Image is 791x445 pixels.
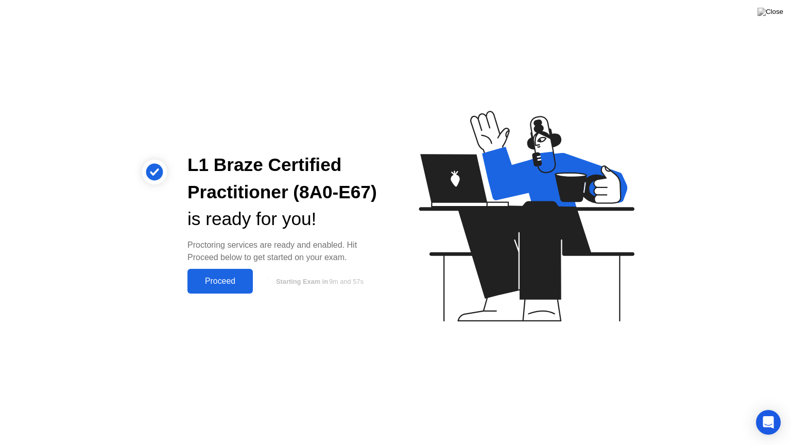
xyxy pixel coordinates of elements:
[187,206,379,233] div: is ready for you!
[756,410,781,435] div: Open Intercom Messenger
[187,269,253,294] button: Proceed
[187,151,379,206] div: L1 Braze Certified Practitioner (8A0-E67)
[329,278,364,285] span: 9m and 57s
[258,271,379,291] button: Starting Exam in9m and 57s
[187,239,379,264] div: Proctoring services are ready and enabled. Hit Proceed below to get started on your exam.
[191,277,250,286] div: Proceed
[758,8,783,16] img: Close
